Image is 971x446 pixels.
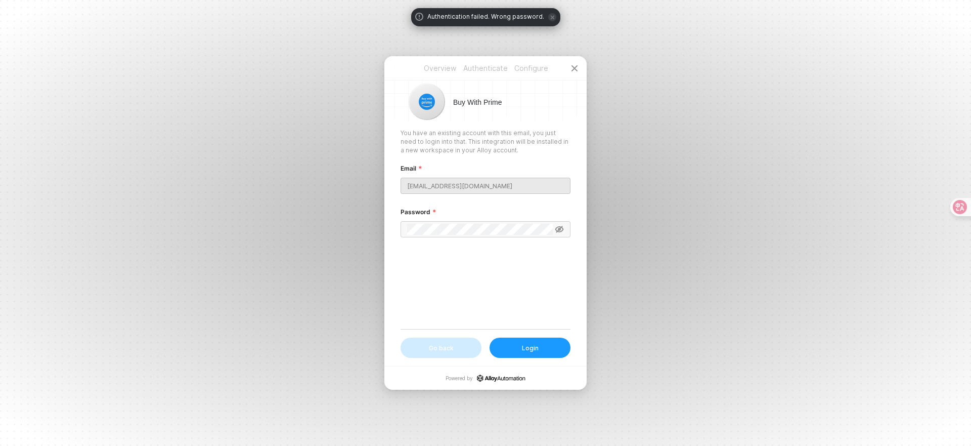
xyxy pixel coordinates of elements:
span: icon-close [570,64,579,72]
a: icon-success [477,375,525,382]
span: icon-close [548,13,556,21]
div: You have an existing account with this email, you just need to login into that. This integration ... [401,129,570,154]
p: Configure [508,63,554,73]
button: Go back [401,338,481,358]
div: Go back [429,344,454,352]
label: Email [401,164,422,174]
h1: Buy With Prime [453,97,502,107]
p: Authenticate [463,63,508,73]
span: icon-exclamation [415,13,423,21]
p: Overview [417,63,463,73]
input: you@company.com [401,178,570,194]
img: icon [419,94,435,110]
p: Powered by [446,375,525,382]
label: Password [401,207,436,217]
div: Login [522,344,539,352]
span: Authentication failed. Wrong password. [427,12,544,22]
button: Login [490,338,570,358]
